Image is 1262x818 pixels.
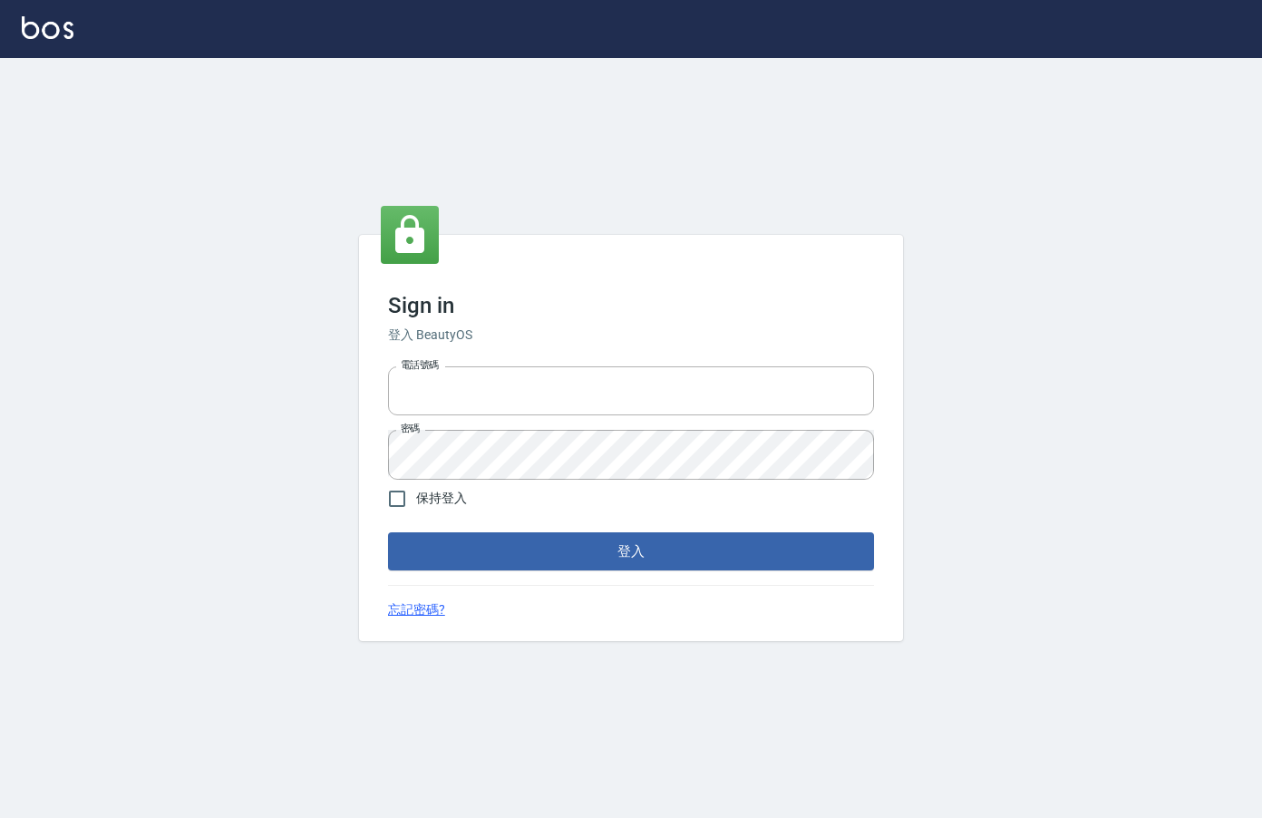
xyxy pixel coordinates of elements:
[22,16,73,39] img: Logo
[388,293,874,318] h3: Sign in
[416,489,467,508] span: 保持登入
[388,326,874,345] h6: 登入 BeautyOS
[388,600,445,619] a: 忘記密碼?
[401,358,439,372] label: 電話號碼
[388,532,874,570] button: 登入
[401,422,420,435] label: 密碼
